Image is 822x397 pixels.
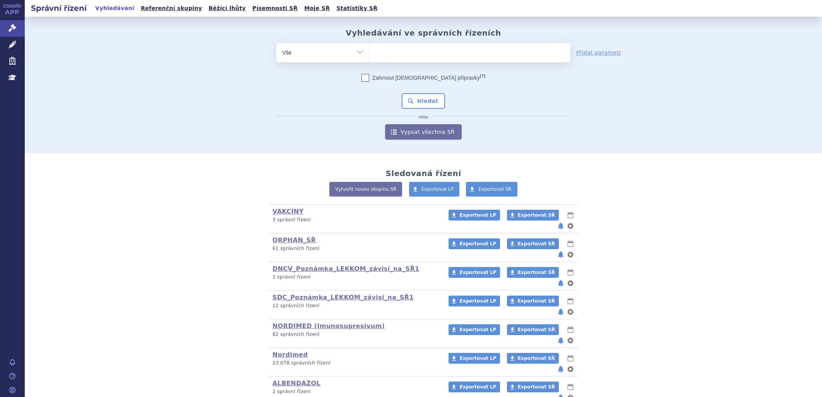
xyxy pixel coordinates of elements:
[557,221,565,231] button: notifikace
[507,353,559,364] a: Exportovat SŘ
[449,210,500,221] a: Exportovat LP
[567,364,574,374] button: nastavení
[449,267,500,278] a: Exportovat LP
[272,303,438,309] p: 12 správních řízení
[302,3,332,14] a: Moje SŘ
[93,3,137,14] a: Vyhledávání
[449,324,500,335] a: Exportovat LP
[518,356,555,361] span: Exportovat SŘ
[385,124,462,140] a: Vypsat všechna SŘ
[466,182,517,197] a: Exportovat SŘ
[518,327,555,332] span: Exportovat SŘ
[272,322,385,330] a: NORDIMED (Imunosupresivum)
[346,28,501,38] h2: Vyhledávání ve správních řízeních
[518,270,555,275] span: Exportovat SŘ
[272,294,414,301] a: SDC_Poznámka_LEKKOM_závisí_na_SŘ1
[507,324,559,335] a: Exportovat SŘ
[25,3,93,14] h2: Správní řízení
[567,382,574,392] button: lhůty
[449,296,500,306] a: Exportovat LP
[518,241,555,246] span: Exportovat SŘ
[272,360,438,366] p: 23 078 správních řízení
[459,384,496,390] span: Exportovat LP
[272,265,420,272] a: DNCV_Poznámka_LEKKOM_závisí_na_SŘ1
[449,238,500,249] a: Exportovat LP
[518,384,555,390] span: Exportovat SŘ
[507,296,559,306] a: Exportovat SŘ
[567,239,574,248] button: lhůty
[478,187,512,192] span: Exportovat SŘ
[421,187,454,192] span: Exportovat LP
[272,217,438,223] p: 3 správní řízení
[557,307,565,317] button: notifikace
[139,3,204,14] a: Referenční skupiny
[459,356,496,361] span: Exportovat LP
[272,331,438,338] p: 82 správních řízení
[567,250,574,259] button: nastavení
[576,49,622,56] a: Přidat parametr
[557,250,565,259] button: notifikace
[567,296,574,306] button: lhůty
[518,298,555,304] span: Exportovat SŘ
[272,380,320,387] a: ALBENDAZOL
[567,279,574,288] button: nastavení
[272,236,316,244] a: ORPHAN_SŘ
[272,351,308,358] a: Nordimed
[557,364,565,374] button: notifikace
[507,267,559,278] a: Exportovat SŘ
[507,382,559,392] a: Exportovat SŘ
[206,3,248,14] a: Běžící lhůty
[272,274,438,281] p: 3 správní řízení
[459,270,496,275] span: Exportovat LP
[507,238,559,249] a: Exportovat SŘ
[402,93,445,109] button: Hledat
[385,169,461,178] h2: Sledovaná řízení
[507,210,559,221] a: Exportovat SŘ
[272,245,438,252] p: 61 správních řízení
[567,307,574,317] button: nastavení
[459,212,496,218] span: Exportovat LP
[459,298,496,304] span: Exportovat LP
[567,354,574,363] button: lhůty
[361,74,485,82] label: Zahrnout [DEMOGRAPHIC_DATA] přípravky
[415,115,432,120] i: nebo
[459,327,496,332] span: Exportovat LP
[567,221,574,231] button: nastavení
[567,325,574,334] button: lhůty
[518,212,555,218] span: Exportovat SŘ
[567,268,574,277] button: lhůty
[459,241,496,246] span: Exportovat LP
[272,208,304,215] a: VAKCÍNY
[329,182,402,197] a: Vytvořit novou skupinu SŘ
[272,388,438,395] p: 2 správní řízení
[250,3,300,14] a: Písemnosti SŘ
[557,279,565,288] button: notifikace
[567,336,574,345] button: nastavení
[480,74,485,79] abbr: (?)
[567,210,574,220] button: lhůty
[449,353,500,364] a: Exportovat LP
[557,336,565,345] button: notifikace
[334,3,380,14] a: Statistiky SŘ
[409,182,460,197] a: Exportovat LP
[449,382,500,392] a: Exportovat LP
